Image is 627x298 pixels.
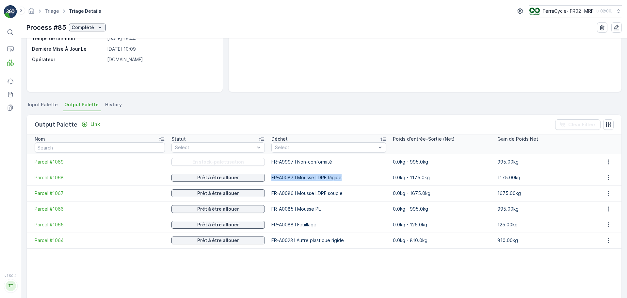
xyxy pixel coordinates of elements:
[35,142,165,153] input: Search
[69,24,106,31] button: Complété
[35,159,165,165] a: Parcel #1069
[542,8,594,14] p: TerraCycle- FR02 -MRF
[107,35,216,42] p: [DATE] 16:44
[4,5,17,18] img: logo
[171,189,265,197] button: Prêt à être allouer
[529,5,622,17] button: TerraCycle- FR02 -MRF(+02:00)
[192,159,244,165] p: En stock-palettisation
[393,174,491,181] p: 0.0kg - 1175.0kg
[6,281,16,291] div: TT
[90,121,100,128] p: Link
[497,237,591,244] p: 810.00kg
[393,237,491,244] p: 0.0kg - 810.0kg
[171,205,265,213] button: Prêt à être allouer
[393,206,491,212] p: 0.0kg - 995.0kg
[271,136,288,142] p: Déchet
[393,190,491,197] p: 0.0kg - 1675.0kg
[32,35,104,42] p: Temps de création
[171,158,265,166] button: En stock-palettisation
[28,10,35,15] a: Homepage
[64,101,99,108] span: Output Palette
[105,101,122,108] span: History
[393,221,491,228] p: 0.0kg - 125.0kg
[35,190,165,197] a: Parcel #1067
[271,159,386,165] p: FR-A9997 I Non-conformité
[35,206,165,212] a: Parcel #1066
[35,237,165,244] a: Parcel #1064
[4,274,17,278] span: v 1.50.4
[32,46,104,52] p: Dernière Mise À Jour Le
[197,174,239,181] p: Prêt à être allouer
[171,221,265,229] button: Prêt à être allouer
[271,190,386,197] p: FR-A0086 I Mousse LDPE souple
[497,221,591,228] p: 125.00kg
[497,159,591,165] p: 995.00kg
[72,24,94,31] p: Complété
[555,119,601,130] button: Clear Filters
[28,101,58,108] span: Input Palette
[497,206,591,212] p: 995.00kg
[197,206,239,212] p: Prêt à être allouer
[35,174,165,181] a: Parcel #1068
[275,144,376,151] p: Select
[171,174,265,182] button: Prêt à être allouer
[271,174,386,181] p: FR-A0087 I Mousse LDPE Rigide
[596,9,613,14] p: ( +02:00 )
[107,56,216,63] p: [DOMAIN_NAME]
[271,206,386,212] p: FR-A0085 I Mousse PU
[45,8,59,14] a: Triage
[197,237,239,244] p: Prêt à être allouer
[197,221,239,228] p: Prêt à être allouer
[79,120,103,128] button: Link
[68,8,103,14] span: Triage Details
[175,144,255,151] p: Select
[171,136,186,142] p: Statut
[393,136,455,142] p: Poids d'entrée-Sortie (Net)
[32,56,104,63] p: Opérateur
[271,237,386,244] p: FR-A0023 I Autre plastique rigide
[271,221,386,228] p: FR-A0088 I Feuillage
[26,23,66,32] p: Process #85
[529,8,540,15] img: terracycle.png
[497,136,538,142] p: Gain de Poids Net
[393,159,491,165] p: 0.0kg - 995.0kg
[171,237,265,244] button: Prêt à être allouer
[4,279,17,293] button: TT
[497,174,591,181] p: 1175.00kg
[568,121,597,128] p: Clear Filters
[35,221,165,228] a: Parcel #1065
[497,190,591,197] p: 1675.00kg
[35,120,77,129] p: Output Palette
[35,136,45,142] p: Nom
[197,190,239,197] p: Prêt à être allouer
[107,46,216,52] p: [DATE] 10:09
